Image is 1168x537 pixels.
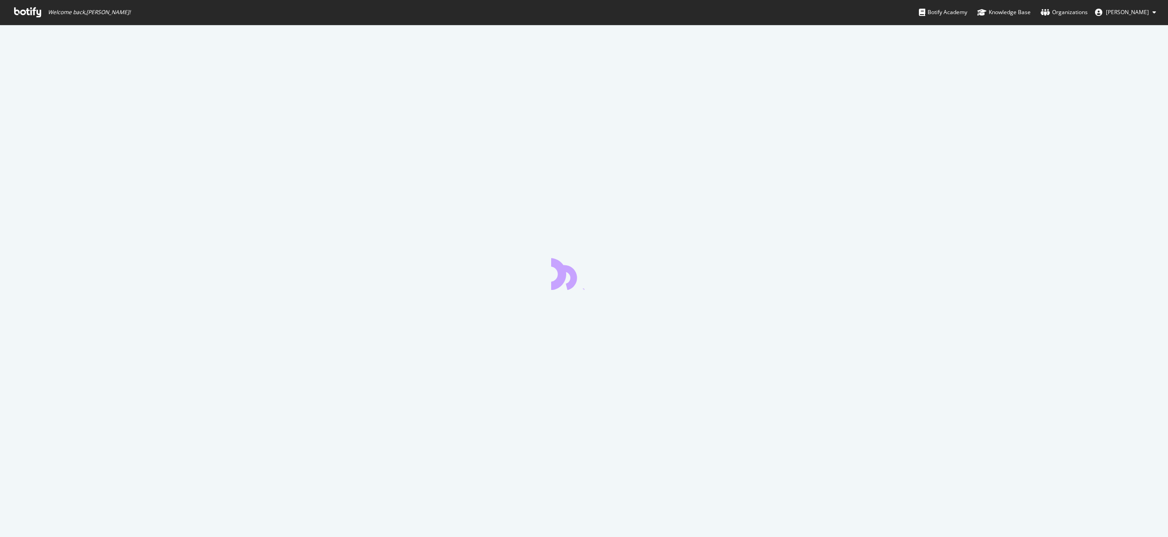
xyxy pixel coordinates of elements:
span: Welcome back, [PERSON_NAME] ! [48,9,130,16]
div: Organizations [1041,8,1088,17]
div: Knowledge Base [977,8,1031,17]
div: animation [551,257,617,290]
button: [PERSON_NAME] [1088,5,1163,20]
span: Peter Pilz [1106,8,1149,16]
div: Botify Academy [919,8,967,17]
